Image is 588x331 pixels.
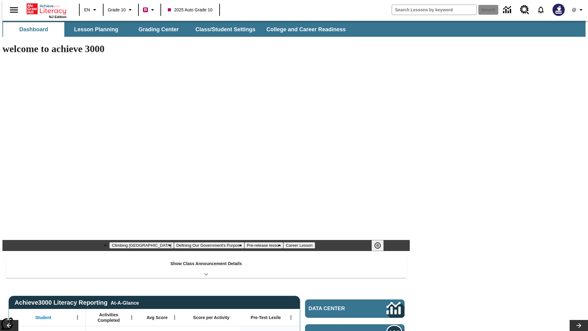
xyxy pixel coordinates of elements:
button: Language: EN, Select a language [81,4,101,15]
h1: welcome to achieve 3000 [2,43,410,55]
div: Home [27,2,66,19]
a: Notifications [533,2,549,18]
span: Pre-Test Lexile [251,315,281,320]
div: Show Class Announcement Details [6,257,407,278]
a: Data Center [305,299,405,318]
span: @ [572,7,576,13]
p: Show Class Announcement Details [170,261,242,267]
button: Pause [371,240,384,251]
button: Profile/Settings [568,4,588,15]
span: Achieve3000 Literacy Reporting [15,299,139,306]
span: EN [84,7,90,13]
span: Activities Completed [89,312,129,323]
button: Boost Class color is violet red. Change class color [141,4,159,15]
div: Pause [371,240,390,251]
a: Data Center [499,2,516,18]
div: At-A-Glance [111,299,139,306]
input: search field [392,5,477,15]
button: Open Menu [286,313,296,322]
button: Open Menu [73,313,82,322]
button: Open Menu [170,313,179,322]
a: Home [27,3,66,15]
span: Avg Score [146,315,168,320]
button: Slide 1 Climbing Mount Tai [109,242,174,249]
button: College and Career Readiness [262,22,351,37]
div: SubNavbar [2,22,351,37]
button: Slide 4 Career Lesson [283,242,315,249]
button: Class/Student Settings [190,22,260,37]
span: Grade 10 [108,7,126,13]
button: Open Menu [127,313,136,322]
span: 2025 Auto Grade 10 [168,7,212,13]
button: Grading Center [128,22,189,37]
button: Dashboard [3,22,64,37]
button: Select a new avatar [549,2,568,18]
span: Student [35,315,51,320]
button: Grade: Grade 10, Select a grade [105,4,136,15]
button: Slide 3 Pre-release lesson [244,242,283,249]
span: Data Center [309,306,366,312]
button: Open side menu [5,1,23,19]
button: Slide 2 Defining Our Government's Purpose [174,242,244,249]
span: Score per Activity [193,315,230,320]
img: Avatar [552,4,565,16]
a: Resource Center, Will open in new tab [516,2,533,18]
div: SubNavbar [2,21,586,37]
span: NJ Edition [49,15,66,19]
button: Lesson Planning [66,22,127,37]
button: Lesson carousel, Next [570,320,588,331]
span: B [144,6,147,13]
